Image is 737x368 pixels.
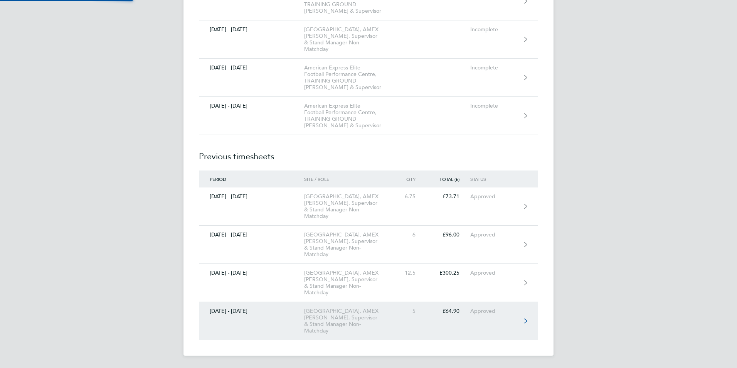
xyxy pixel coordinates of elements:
[199,64,304,71] div: [DATE] - [DATE]
[470,270,518,276] div: Approved
[470,308,518,314] div: Approved
[304,26,392,52] div: [GEOGRAPHIC_DATA], AMEX [PERSON_NAME], Supervisor & Stand Manager Non-Matchday
[199,59,538,97] a: [DATE] - [DATE]American Express Elite Football Performance Centre, TRAINING GROUND [PERSON_NAME] ...
[199,20,538,59] a: [DATE] - [DATE][GEOGRAPHIC_DATA], AMEX [PERSON_NAME], Supervisor & Stand Manager Non-MatchdayInco...
[304,176,392,182] div: Site / Role
[199,231,304,238] div: [DATE] - [DATE]
[304,193,392,219] div: [GEOGRAPHIC_DATA], AMEX [PERSON_NAME], Supervisor & Stand Manager Non-Matchday
[199,226,538,264] a: [DATE] - [DATE][GEOGRAPHIC_DATA], AMEX [PERSON_NAME], Supervisor & Stand Manager Non-Matchday6£96...
[304,103,392,129] div: American Express Elite Football Performance Centre, TRAINING GROUND [PERSON_NAME] & Supervisor
[470,103,518,109] div: Incomplete
[304,64,392,91] div: American Express Elite Football Performance Centre, TRAINING GROUND [PERSON_NAME] & Supervisor
[426,308,470,314] div: £64.90
[426,231,470,238] div: £96.00
[392,231,426,238] div: 6
[426,176,470,182] div: Total (£)
[304,270,392,296] div: [GEOGRAPHIC_DATA], AMEX [PERSON_NAME], Supervisor & Stand Manager Non-Matchday
[199,26,304,33] div: [DATE] - [DATE]
[304,231,392,258] div: [GEOGRAPHIC_DATA], AMEX [PERSON_NAME], Supervisor & Stand Manager Non-Matchday
[199,103,304,109] div: [DATE] - [DATE]
[199,308,304,314] div: [DATE] - [DATE]
[392,193,426,200] div: 6.75
[199,135,538,170] h2: Previous timesheets
[392,308,426,314] div: 5
[199,264,538,302] a: [DATE] - [DATE][GEOGRAPHIC_DATA], AMEX [PERSON_NAME], Supervisor & Stand Manager Non-Matchday12.5...
[470,193,518,200] div: Approved
[199,187,538,226] a: [DATE] - [DATE][GEOGRAPHIC_DATA], AMEX [PERSON_NAME], Supervisor & Stand Manager Non-Matchday6.75...
[199,270,304,276] div: [DATE] - [DATE]
[199,302,538,340] a: [DATE] - [DATE][GEOGRAPHIC_DATA], AMEX [PERSON_NAME], Supervisor & Stand Manager Non-Matchday5£64...
[470,26,518,33] div: Incomplete
[210,176,226,182] span: Period
[392,176,426,182] div: Qty
[426,270,470,276] div: £300.25
[470,231,518,238] div: Approved
[426,193,470,200] div: £73.71
[304,308,392,334] div: [GEOGRAPHIC_DATA], AMEX [PERSON_NAME], Supervisor & Stand Manager Non-Matchday
[199,193,304,200] div: [DATE] - [DATE]
[470,64,518,71] div: Incomplete
[392,270,426,276] div: 12.5
[470,176,518,182] div: Status
[199,97,538,135] a: [DATE] - [DATE]American Express Elite Football Performance Centre, TRAINING GROUND [PERSON_NAME] ...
